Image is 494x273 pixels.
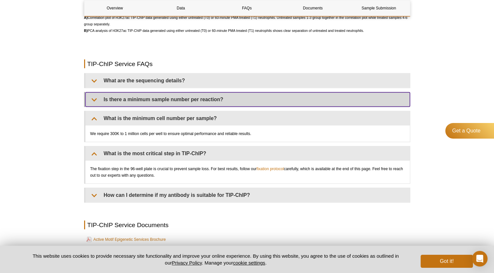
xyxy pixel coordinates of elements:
a: Sample Submission [348,0,409,16]
h2: TIP-ChIP Service Documents [84,221,410,229]
a: Documents [282,0,343,16]
a: Privacy Policy [172,260,202,266]
summary: What is the minimum cell number per sample? [85,111,410,126]
a: FAQs [216,0,277,16]
summary: What are the sequencing details? [85,74,410,88]
summary: How can I determine if my antibody is suitable for TIP-ChIP? [85,188,410,202]
a: Data [150,0,211,16]
a: Get a Quote [445,123,494,139]
button: Got it! [421,255,473,268]
a: fixation protocol [257,166,284,172]
p: This website uses cookies to provide necessary site functionality and improve your online experie... [21,253,410,266]
button: cookie settings [233,260,265,266]
h2: TIP-ChIP Service FAQs [84,60,410,68]
a: Overview [84,0,146,16]
span: Correlation plot of H3K27ac TIP-ChIP data generated using either untreated (T0) or 60-minute PMA ... [84,9,408,33]
div: Open Intercom Messenger [472,251,488,266]
strong: B) [84,29,88,33]
div: We require 300K to 1 million cells per well to ensure optimal performance and reliable results. [85,126,410,142]
summary: What is the most critical step in TIP-ChIP? [85,146,410,161]
strong: A) [84,16,88,20]
a: Active Motif Epigenetic Services Brochure [86,236,166,243]
div: The fixation step in the 96-well plate is crucial to prevent sample loss. For best results, follo... [85,161,410,184]
summary: Is there a minimum sample number per reaction? [85,92,410,107]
